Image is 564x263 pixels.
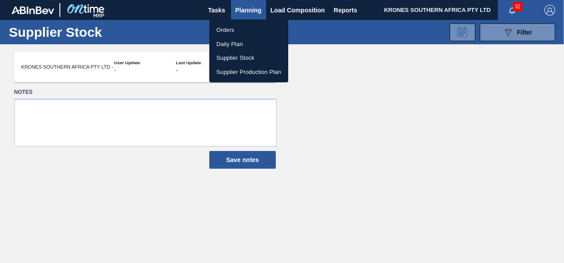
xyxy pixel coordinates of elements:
[209,23,288,37] a: Orders
[209,37,288,51] a: Daily Plan
[209,51,288,65] a: Supplier Stock
[209,65,288,79] a: Supplier Production Plan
